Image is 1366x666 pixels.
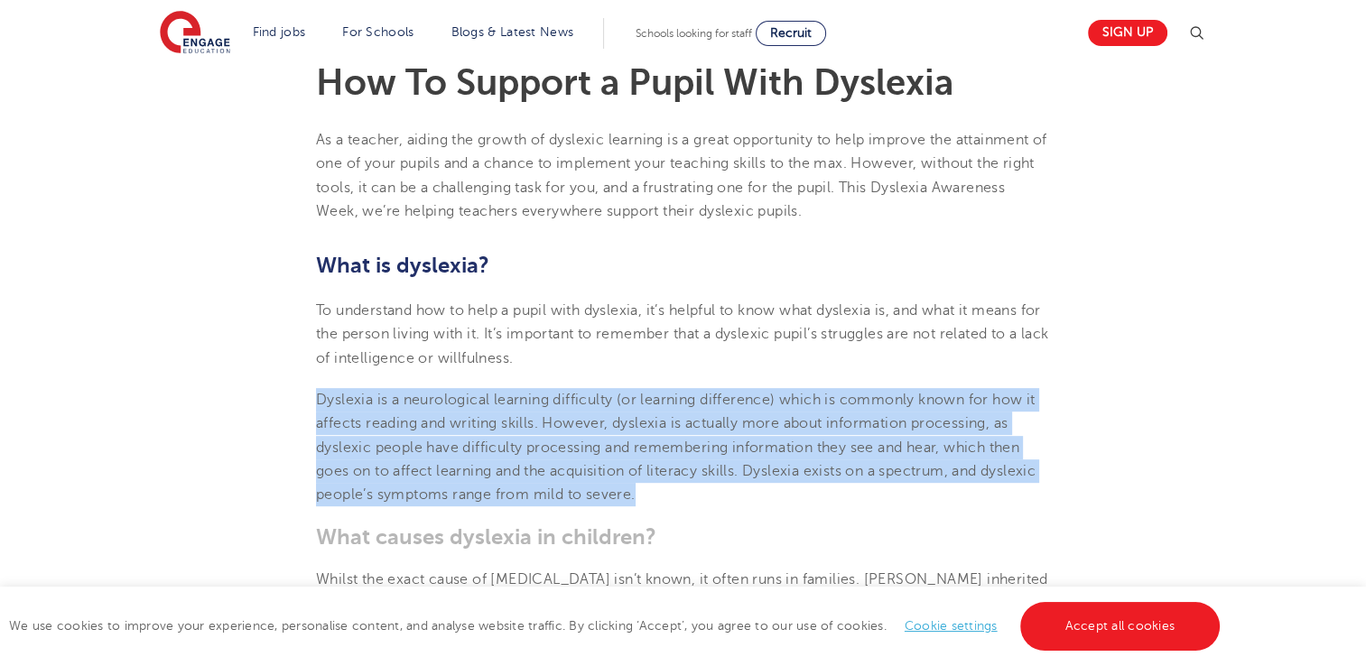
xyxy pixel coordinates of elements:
[316,524,656,550] b: What causes dyslexia in children?
[316,571,1048,635] span: Whilst the exact cause of [MEDICAL_DATA] isn’t known, it often runs in families. [PERSON_NAME] in...
[636,27,752,40] span: Schools looking for staff
[342,25,414,39] a: For Schools
[316,132,1047,219] span: As a teacher, aiding the growth of dyslexic learning is a great opportunity to help improve the a...
[9,619,1224,633] span: We use cookies to improve your experience, personalise content, and analyse website traffic. By c...
[316,253,489,278] b: What is dyslexia?
[451,25,574,39] a: Blogs & Latest News
[770,26,812,40] span: Recruit
[905,619,998,633] a: Cookie settings
[316,302,1048,366] span: To understand how to help a pupil with dyslexia, it’s helpful to know what dyslexia is, and what ...
[756,21,826,46] a: Recruit
[316,62,953,103] b: How To Support a Pupil With Dyslexia
[1088,20,1167,46] a: Sign up
[160,11,230,56] img: Engage Education
[316,392,1036,503] span: Dyslexia is a neurological learning difficulty (or learning difference) which is commonly known f...
[1020,602,1221,651] a: Accept all cookies
[253,25,306,39] a: Find jobs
